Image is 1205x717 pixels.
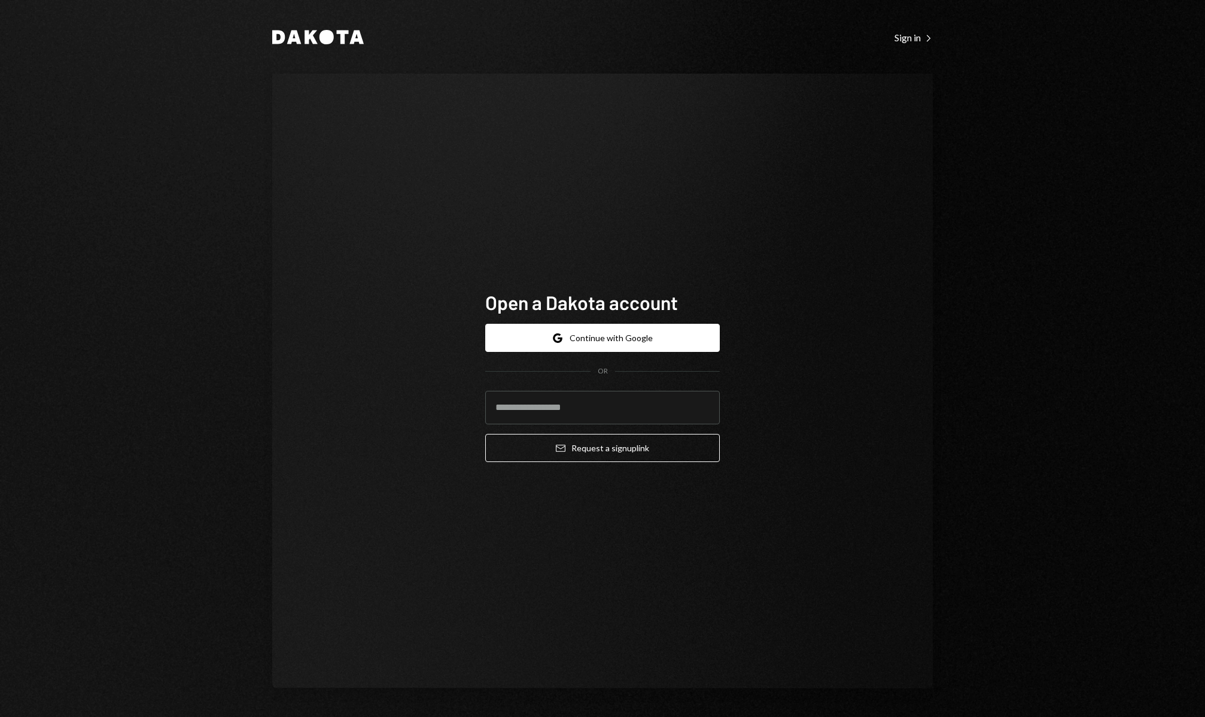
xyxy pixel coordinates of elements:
[485,324,720,352] button: Continue with Google
[894,31,933,44] a: Sign in
[485,290,720,314] h1: Open a Dakota account
[894,32,933,44] div: Sign in
[485,434,720,462] button: Request a signuplink
[598,366,608,376] div: OR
